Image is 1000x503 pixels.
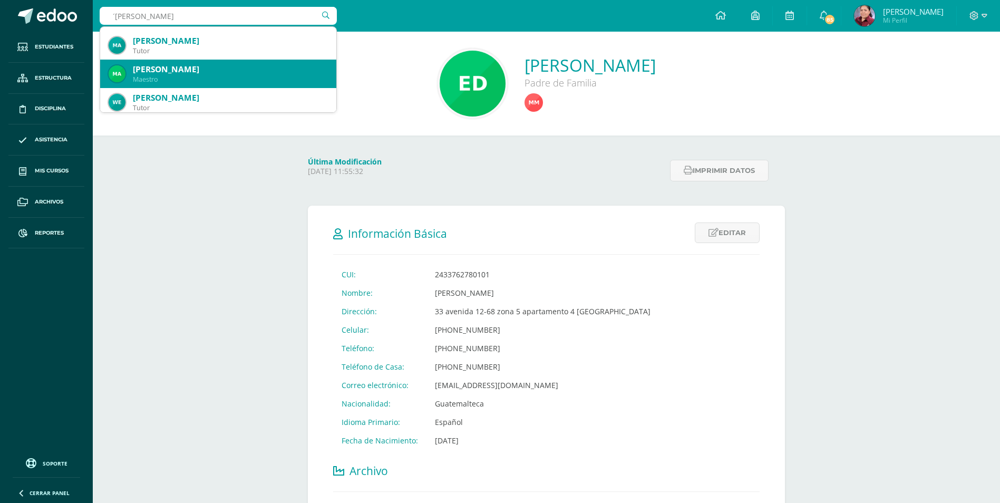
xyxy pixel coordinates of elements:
td: Fecha de Nacimiento: [333,431,426,450]
a: Mis cursos [8,156,84,187]
span: Información Básica [348,226,447,241]
img: d6b8000caef82a835dfd50702ce5cd6f.png [854,5,875,26]
a: Archivos [8,187,84,218]
img: 50b12823070af59514b3f81a5ba14585.png [440,51,506,117]
a: Reportes [8,218,84,249]
span: Archivo [349,463,388,478]
td: Nombre: [333,284,426,302]
a: Disciplina [8,94,84,125]
a: Editar [695,223,760,243]
td: Teléfono: [333,339,426,357]
img: 05f3b83f3a33b31b9838db5ae9964073.png [109,65,125,82]
img: 48d61217461b4d818c2cb6bbc9554954.png [109,94,125,111]
h4: Última Modificación [308,157,664,167]
span: Reportes [35,229,64,237]
td: Teléfono de Casa: [333,357,426,376]
td: Guatemalteca [426,394,659,413]
td: Español [426,413,659,431]
td: CUI: [333,265,426,284]
a: Asistencia [8,124,84,156]
div: Padre de Familia [525,76,656,89]
span: Disciplina [35,104,66,113]
span: Estructura [35,74,72,82]
a: Estructura [8,63,84,94]
div: [PERSON_NAME] [133,92,328,103]
a: Soporte [13,456,80,470]
div: [PERSON_NAME] [133,35,328,46]
span: Mi Perfil [883,16,944,25]
img: bd598c33d24e8e2ff234029dbabf1078.png [525,93,543,112]
span: Estudiantes [35,43,73,51]
img: 356046422e7ba40d7c9380299ff26dd2.png [109,37,125,54]
span: Archivos [35,198,63,206]
a: Estudiantes [8,32,84,63]
a: [PERSON_NAME] [525,54,656,76]
td: [EMAIL_ADDRESS][DOMAIN_NAME] [426,376,659,394]
p: [DATE] 11:55:32 [308,167,664,176]
td: Nacionalidad: [333,394,426,413]
td: 33 avenida 12-68 zona 5 apartamento 4 [GEOGRAPHIC_DATA] [426,302,659,321]
span: Asistencia [35,136,67,144]
td: [PHONE_NUMBER] [426,339,659,357]
span: 85 [824,14,836,25]
td: [PHONE_NUMBER] [426,357,659,376]
td: 2433762780101 [426,265,659,284]
button: Imprimir datos [670,160,769,181]
td: [PHONE_NUMBER] [426,321,659,339]
td: [DATE] [426,431,659,450]
span: Cerrar panel [30,489,70,497]
td: Idioma Primario: [333,413,426,431]
span: Soporte [43,460,67,467]
td: Dirección: [333,302,426,321]
div: [PERSON_NAME] [133,64,328,75]
div: Tutor [133,103,328,112]
td: [PERSON_NAME] [426,284,659,302]
div: Tutor [133,46,328,55]
td: Celular: [333,321,426,339]
input: Busca un usuario... [100,7,337,25]
div: Maestro [133,75,328,84]
span: [PERSON_NAME] [883,6,944,17]
td: Correo electrónico: [333,376,426,394]
span: Mis cursos [35,167,69,175]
